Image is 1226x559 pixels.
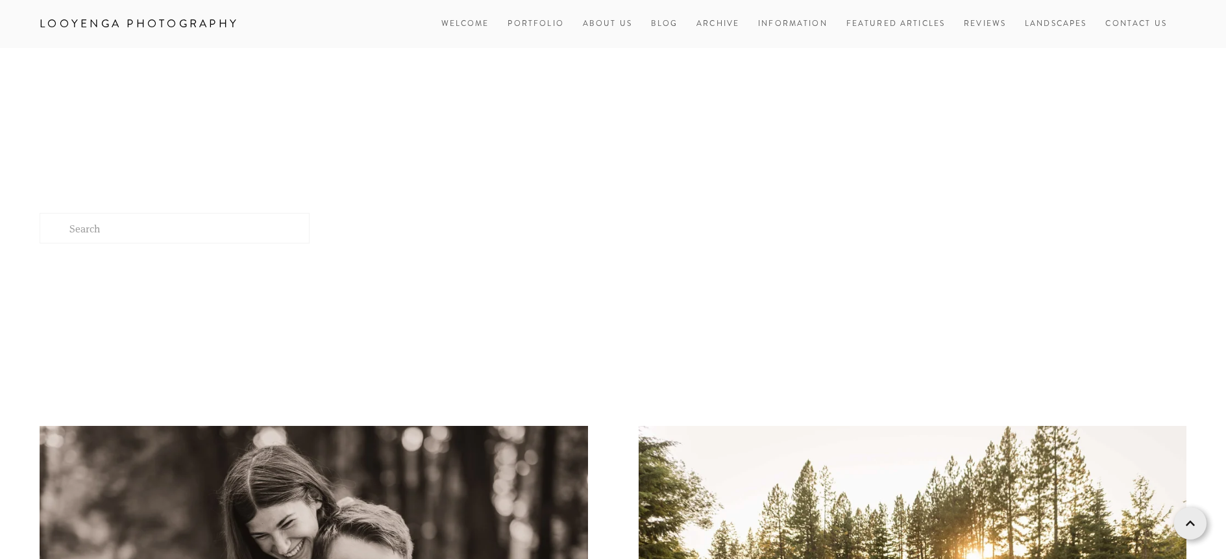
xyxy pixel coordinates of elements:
[583,15,632,32] a: About Us
[40,213,310,243] input: Search
[508,18,563,29] a: Portfolio
[1105,15,1167,32] a: Contact Us
[758,18,828,29] a: Information
[696,15,739,32] a: Archive
[846,15,946,32] a: Featured Articles
[964,15,1006,32] a: Reviews
[441,15,489,32] a: Welcome
[40,266,1186,330] h1: The Blog
[30,13,249,35] a: Looyenga Photography
[1025,15,1087,32] a: Landscapes
[651,15,678,32] a: Blog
